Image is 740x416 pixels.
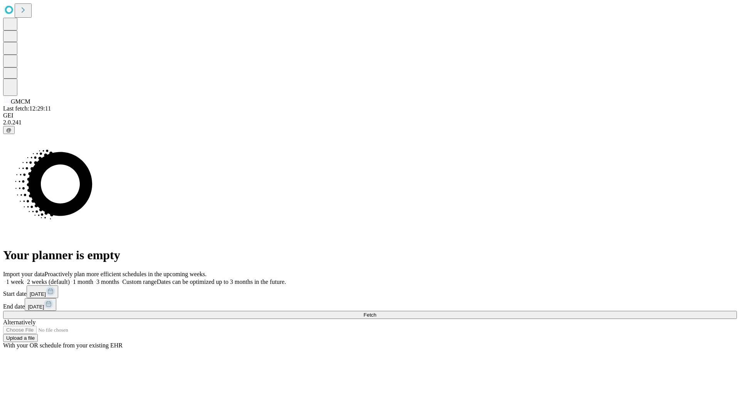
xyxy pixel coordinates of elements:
[3,248,737,262] h1: Your planner is empty
[27,278,70,285] span: 2 weeks (default)
[96,278,119,285] span: 3 months
[6,278,24,285] span: 1 week
[30,291,46,297] span: [DATE]
[157,278,286,285] span: Dates can be optimized up to 3 months in the future.
[3,319,35,325] span: Alternatively
[27,285,58,298] button: [DATE]
[363,312,376,318] span: Fetch
[73,278,93,285] span: 1 month
[6,127,12,133] span: @
[45,271,207,277] span: Proactively plan more efficient schedules in the upcoming weeks.
[3,126,15,134] button: @
[3,271,45,277] span: Import your data
[28,304,44,310] span: [DATE]
[25,298,56,311] button: [DATE]
[11,98,30,105] span: GMCM
[3,311,737,319] button: Fetch
[3,334,38,342] button: Upload a file
[3,342,123,349] span: With your OR schedule from your existing EHR
[3,112,737,119] div: GEI
[3,105,51,112] span: Last fetch: 12:29:11
[3,119,737,126] div: 2.0.241
[3,285,737,298] div: Start date
[3,298,737,311] div: End date
[122,278,156,285] span: Custom range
